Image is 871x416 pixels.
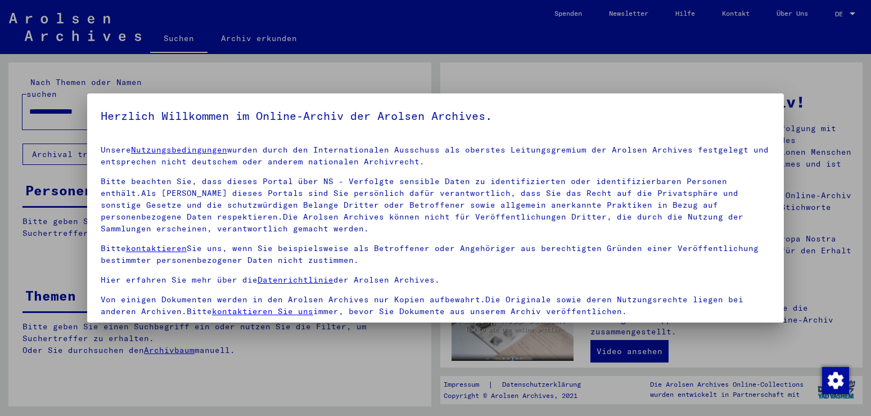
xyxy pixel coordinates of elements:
a: Datenrichtlinie [258,275,333,285]
a: kontaktieren [126,243,187,253]
p: Bitte Sie uns, wenn Sie beispielsweise als Betroffener oder Angehöriger aus berechtigten Gründen ... [101,243,770,266]
a: Nutzungsbedingungen [131,145,227,155]
img: Zustimmung ändern [822,367,849,394]
p: Hier erfahren Sie mehr über die der Arolsen Archives. [101,274,770,286]
p: Von einigen Dokumenten werden in den Arolsen Archives nur Kopien aufbewahrt.Die Originale sowie d... [101,294,770,317]
h5: Herzlich Willkommen im Online-Archiv der Arolsen Archives. [101,107,770,125]
p: Bitte beachten Sie, dass dieses Portal über NS - Verfolgte sensible Daten zu identifizierten oder... [101,176,770,235]
p: Unsere wurden durch den Internationalen Ausschuss als oberstes Leitungsgremium der Arolsen Archiv... [101,144,770,168]
a: kontaktieren Sie uns [212,306,313,316]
